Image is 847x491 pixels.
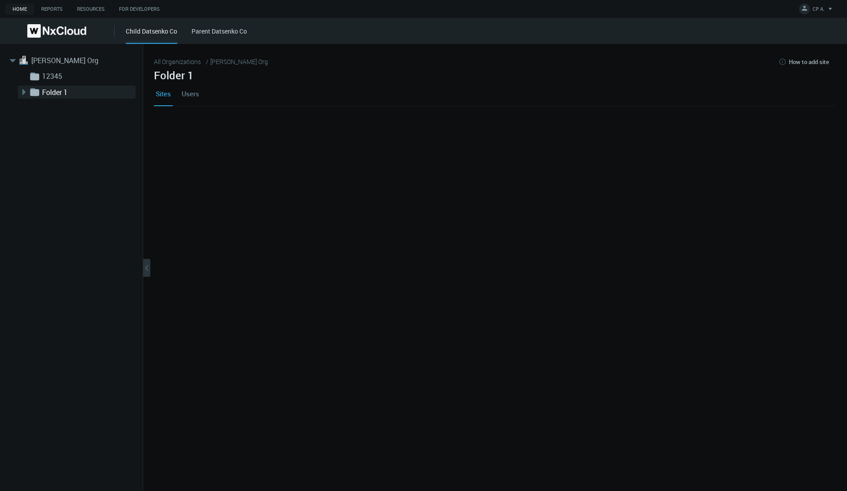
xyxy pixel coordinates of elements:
[192,27,247,35] a: Parent Datsenko Co
[180,82,201,106] a: Users
[27,24,86,38] img: Nx Cloud logo
[154,57,201,66] a: All Organizations
[154,82,173,106] a: Sites
[154,69,836,82] h2: Folder 1
[42,71,132,82] a: 12345
[210,57,268,66] a: [PERSON_NAME] Org
[5,4,34,15] a: Home
[789,58,829,65] span: How to add site
[31,55,121,66] a: [PERSON_NAME] Org
[112,4,167,15] a: For Developers
[813,5,825,16] span: CP A.
[126,26,177,44] div: Child Datsenko Co
[771,55,836,69] button: How to add site
[42,87,132,98] a: Folder 1
[70,4,112,15] a: Resources
[34,4,70,15] a: Reports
